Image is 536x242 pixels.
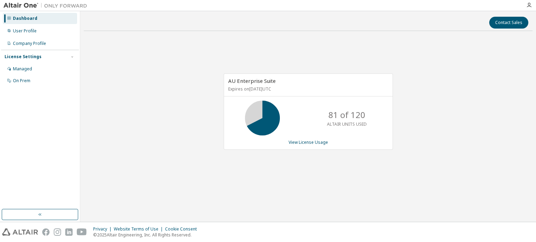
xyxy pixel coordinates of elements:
img: altair_logo.svg [2,228,38,236]
span: AU Enterprise Suite [228,77,276,84]
div: Cookie Consent [165,226,201,232]
p: 81 of 120 [328,109,365,121]
img: instagram.svg [54,228,61,236]
p: ALTAIR UNITS USED [327,121,367,127]
img: youtube.svg [77,228,87,236]
button: Contact Sales [489,17,528,29]
p: © 2025 Altair Engineering, Inc. All Rights Reserved. [93,232,201,238]
div: Company Profile [13,41,46,46]
img: facebook.svg [42,228,50,236]
div: Dashboard [13,16,37,21]
img: linkedin.svg [65,228,73,236]
div: User Profile [13,28,37,34]
div: Privacy [93,226,114,232]
a: View License Usage [289,139,328,145]
div: Website Terms of Use [114,226,165,232]
div: On Prem [13,78,30,84]
div: License Settings [5,54,42,60]
div: Managed [13,66,32,72]
p: Expires on [DATE] UTC [228,86,387,92]
img: Altair One [3,2,91,9]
